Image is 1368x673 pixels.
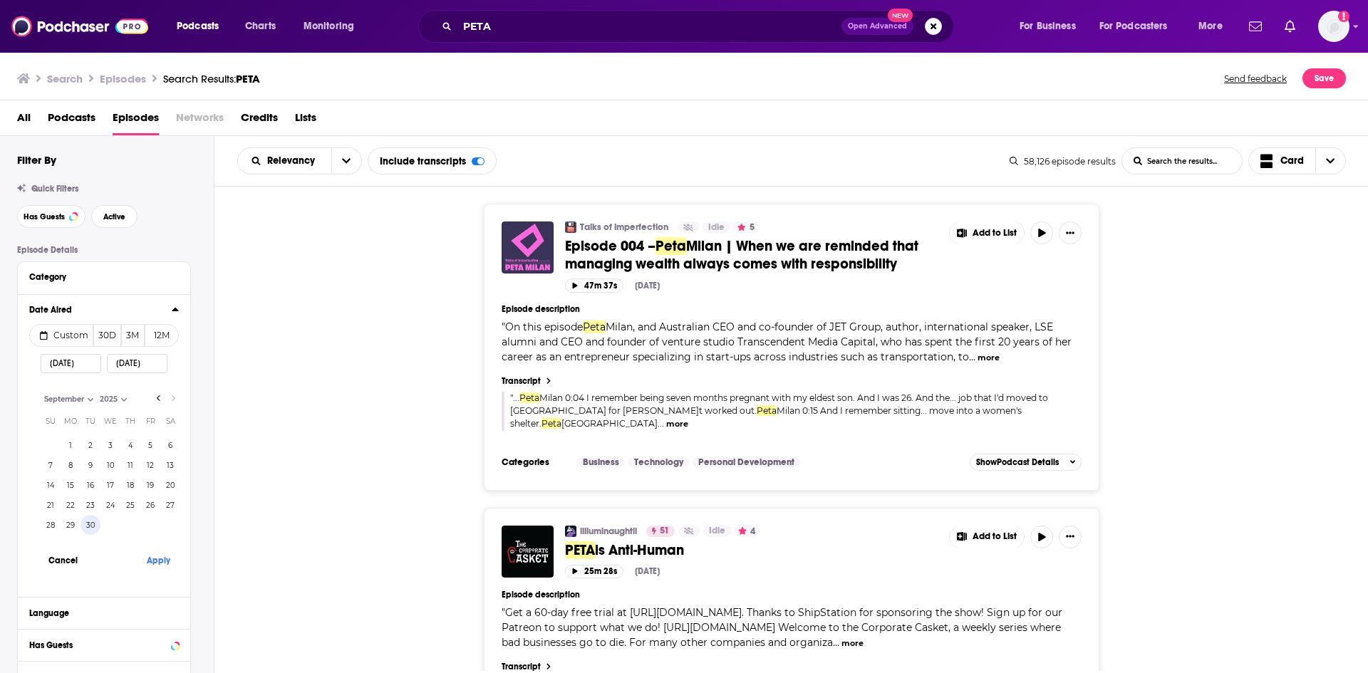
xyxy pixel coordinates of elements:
[140,455,160,475] button: 12
[502,662,541,672] h4: Transcript
[519,392,539,403] span: Peta
[17,106,31,135] a: All
[658,418,664,429] span: ...
[1010,156,1116,167] div: 58,126 episode results
[160,495,180,515] button: 27
[81,407,100,435] th: Tuesday
[29,635,179,653] button: Has Guests
[166,391,180,405] button: Go to next month
[100,475,120,495] button: 17
[635,281,660,291] div: [DATE]
[140,495,160,515] button: 26
[160,435,180,455] button: 6
[1099,16,1168,36] span: For Podcasters
[541,418,561,429] span: Peta
[628,457,689,468] a: Technology
[29,301,172,318] button: Date Aired
[93,324,121,347] button: 30D
[565,237,655,255] span: Episode 004 –
[163,72,260,85] div: Search Results:
[973,228,1017,239] span: Add to List
[145,324,179,347] button: 12M
[1010,15,1094,38] button: open menu
[100,495,120,515] button: 24
[969,350,975,363] span: ...
[1302,68,1346,88] button: Save
[1198,16,1223,36] span: More
[120,435,140,455] button: 4
[432,10,968,43] div: Search podcasts, credits, & more...
[17,245,191,255] p: Episode Details
[107,354,167,373] input: End Date
[502,376,541,386] h4: Transcript
[1318,11,1349,42] img: User Profile
[950,526,1024,548] button: Show More Button
[53,330,88,340] span: Custom
[583,320,606,333] span: Peta
[502,221,554,273] img: Episode 004 – Peta Milan | When we are reminded that managing wealth always comes with responsibi...
[565,541,595,559] span: PETA
[331,148,361,174] button: open menu
[595,541,684,559] span: is Anti-Human
[757,405,777,416] span: Peta
[580,221,668,233] a: Talks of imperfection
[502,320,1072,363] span: "
[47,72,83,85] h3: Search
[29,272,170,282] div: Category
[502,590,1082,600] h4: Episode description
[41,354,101,373] input: Start Date
[41,407,61,435] th: Sunday
[734,526,760,537] button: 4
[11,13,148,40] img: Podchaser - Follow, Share and Rate Podcasts
[61,455,81,475] button: 8
[502,526,554,578] a: PETA is Anti-Human
[1248,147,1347,174] button: Choose View
[457,15,841,38] input: Search podcasts, credits, & more...
[137,547,180,573] button: Apply
[978,352,1000,364] button: more
[565,237,918,273] span: Milan | When we are reminded that managing wealth always comes with responsibility
[61,475,81,495] button: 15
[295,106,316,135] a: Lists
[120,455,140,475] button: 11
[113,106,159,135] a: Episodes
[1188,15,1240,38] button: open menu
[1020,16,1076,36] span: For Business
[950,221,1024,244] button: Show More Button
[635,566,660,576] div: [DATE]
[973,531,1017,542] span: Add to List
[100,455,120,475] button: 10
[81,435,100,455] button: 2
[580,526,637,537] a: iilluminaughtii
[1338,11,1349,22] svg: Add a profile image
[140,407,160,435] th: Friday
[167,15,237,38] button: open menu
[160,475,180,495] button: 20
[29,305,162,315] div: Date Aired
[238,156,331,166] button: open menu
[61,515,81,535] button: 29
[48,106,95,135] span: Podcasts
[100,72,146,85] h3: Episodes
[29,603,179,621] button: Language
[152,391,166,405] button: Go to previous month
[510,392,1048,429] a: "...PetaMilan 0:04 I remember being seven months pregnant with my eldest son. And I was 26. And t...
[513,392,519,403] span: ...
[236,72,260,85] span: PETA
[267,156,320,166] span: Relevancy
[502,606,1062,649] span: Get a 60-day free trial at [URL][DOMAIN_NAME]. Thanks to ShipStation for sponsoring the show! Sig...
[140,475,160,495] button: 19
[1059,221,1082,244] button: Show More Button
[502,304,1082,314] h4: Episode description
[1318,11,1349,42] span: Logged in as WesBurdett
[841,637,864,649] button: more
[561,418,658,429] span: [GEOGRAPHIC_DATA]
[103,213,125,221] span: Active
[140,435,160,455] button: 5
[160,407,180,435] th: Saturday
[160,455,180,475] button: 13
[970,454,1082,471] button: ShowPodcast Details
